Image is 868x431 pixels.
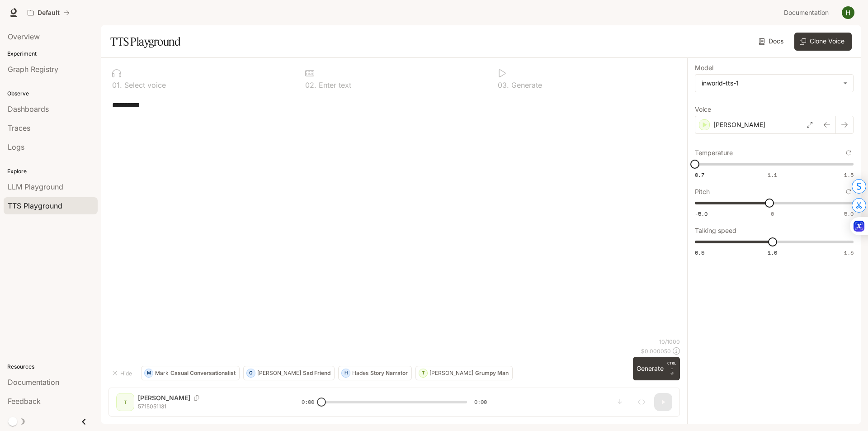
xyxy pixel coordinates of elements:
p: [PERSON_NAME] [257,370,301,376]
span: 5.0 [844,210,854,218]
span: 1.5 [844,249,854,256]
span: 0.5 [695,249,704,256]
img: User avatar [842,6,854,19]
div: inworld-tts-1 [695,75,853,92]
button: Reset to default [844,187,854,197]
a: Documentation [780,4,835,22]
p: Model [695,65,713,71]
p: 10 / 1000 [659,338,680,346]
div: O [247,366,255,380]
button: Clone Voice [794,33,852,51]
span: -5.0 [695,210,708,218]
p: CTRL + [667,360,676,371]
p: Mark [155,370,169,376]
p: 0 3 . [498,81,509,89]
button: User avatar [839,4,857,22]
p: Temperature [695,150,733,156]
p: [PERSON_NAME] [713,120,765,129]
span: 1.5 [844,171,854,179]
p: Story Narrator [370,370,408,376]
button: Reset to default [844,148,854,158]
p: Hades [352,370,368,376]
p: Talking speed [695,227,736,234]
p: ⏎ [667,360,676,377]
p: Pitch [695,189,710,195]
button: All workspaces [24,4,74,22]
div: H [342,366,350,380]
button: O[PERSON_NAME]Sad Friend [243,366,335,380]
p: [PERSON_NAME] [429,370,473,376]
span: 0.7 [695,171,704,179]
span: 1.0 [768,249,777,256]
h1: TTS Playground [110,33,180,51]
span: 0 [771,210,774,218]
div: M [145,366,153,380]
button: T[PERSON_NAME]Grumpy Man [415,366,513,380]
p: Enter text [316,81,351,89]
a: Docs [757,33,787,51]
span: Documentation [784,7,829,19]
p: Grumpy Man [475,370,509,376]
button: HHadesStory Narrator [338,366,412,380]
p: Voice [695,106,711,113]
p: Generate [509,81,542,89]
span: 1.1 [768,171,777,179]
div: inworld-tts-1 [702,79,839,88]
button: MMarkCasual Conversationalist [141,366,240,380]
p: Default [38,9,60,17]
p: 0 2 . [305,81,316,89]
p: 0 1 . [112,81,122,89]
p: Select voice [122,81,166,89]
div: T [419,366,427,380]
p: Casual Conversationalist [170,370,236,376]
p: $ 0.000050 [641,347,671,355]
button: Hide [108,366,137,380]
button: GenerateCTRL +⏎ [633,357,680,380]
p: Sad Friend [303,370,330,376]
